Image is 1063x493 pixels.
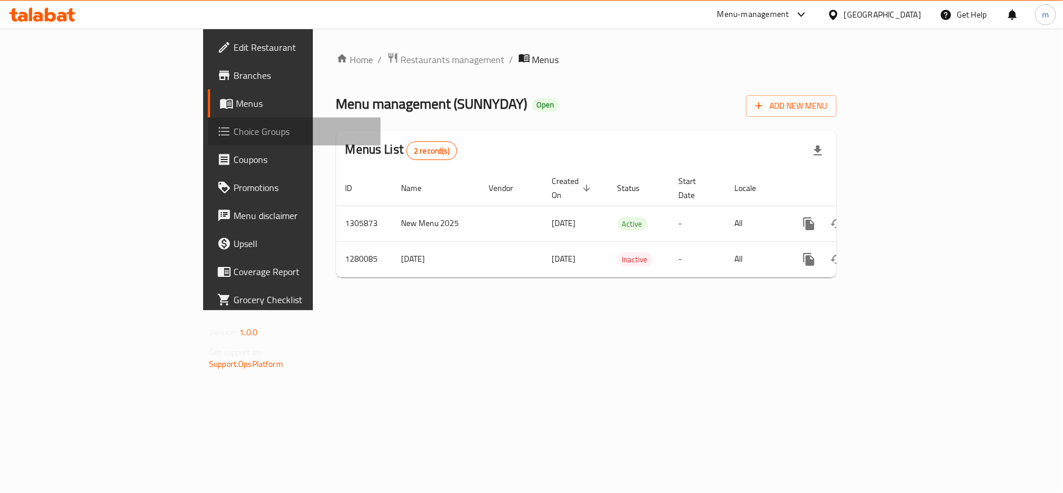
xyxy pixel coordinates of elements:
[233,265,371,279] span: Coverage Report
[618,252,653,266] div: Inactive
[208,89,381,117] a: Menus
[233,209,371,223] span: Menu disclaimer
[236,96,371,110] span: Menus
[552,251,576,266] span: [DATE]
[670,206,726,241] td: -
[336,91,528,117] span: Menu management ( SUNNYDAY )
[407,145,456,157] span: 2 record(s)
[209,356,283,372] a: Support.OpsPlatform
[208,61,381,89] a: Branches
[233,68,371,82] span: Branches
[392,206,480,241] td: New Menu 2025
[233,124,371,138] span: Choice Groups
[795,210,823,238] button: more
[392,241,480,277] td: [DATE]
[406,141,457,160] div: Total records count
[336,52,837,67] nav: breadcrumb
[717,8,789,22] div: Menu-management
[489,181,529,195] span: Vendor
[402,181,437,195] span: Name
[208,258,381,286] a: Coverage Report
[618,253,653,266] span: Inactive
[209,345,263,360] span: Get support on:
[795,245,823,273] button: more
[552,174,594,202] span: Created On
[532,100,559,110] span: Open
[336,171,916,277] table: enhanced table
[804,137,832,165] div: Export file
[208,230,381,258] a: Upsell
[823,245,851,273] button: Change Status
[823,210,851,238] button: Change Status
[233,40,371,54] span: Edit Restaurant
[726,241,786,277] td: All
[233,237,371,251] span: Upsell
[208,145,381,173] a: Coupons
[532,98,559,112] div: Open
[1042,8,1049,21] span: m
[208,33,381,61] a: Edit Restaurant
[552,216,576,231] span: [DATE]
[208,286,381,314] a: Grocery Checklist
[532,53,559,67] span: Menus
[208,117,381,145] a: Choice Groups
[233,180,371,195] span: Promotions
[233,152,371,166] span: Coupons
[618,217,647,231] span: Active
[726,206,786,241] td: All
[346,141,457,160] h2: Menus List
[755,99,827,113] span: Add New Menu
[346,181,368,195] span: ID
[401,53,505,67] span: Restaurants management
[735,181,772,195] span: Locale
[746,95,837,117] button: Add New Menu
[208,202,381,230] a: Menu disclaimer
[679,174,712,202] span: Start Date
[209,325,238,340] span: Version:
[387,52,505,67] a: Restaurants management
[844,8,921,21] div: [GEOGRAPHIC_DATA]
[233,293,371,307] span: Grocery Checklist
[670,241,726,277] td: -
[510,53,514,67] li: /
[208,173,381,202] a: Promotions
[786,171,916,206] th: Actions
[618,181,656,195] span: Status
[239,325,257,340] span: 1.0.0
